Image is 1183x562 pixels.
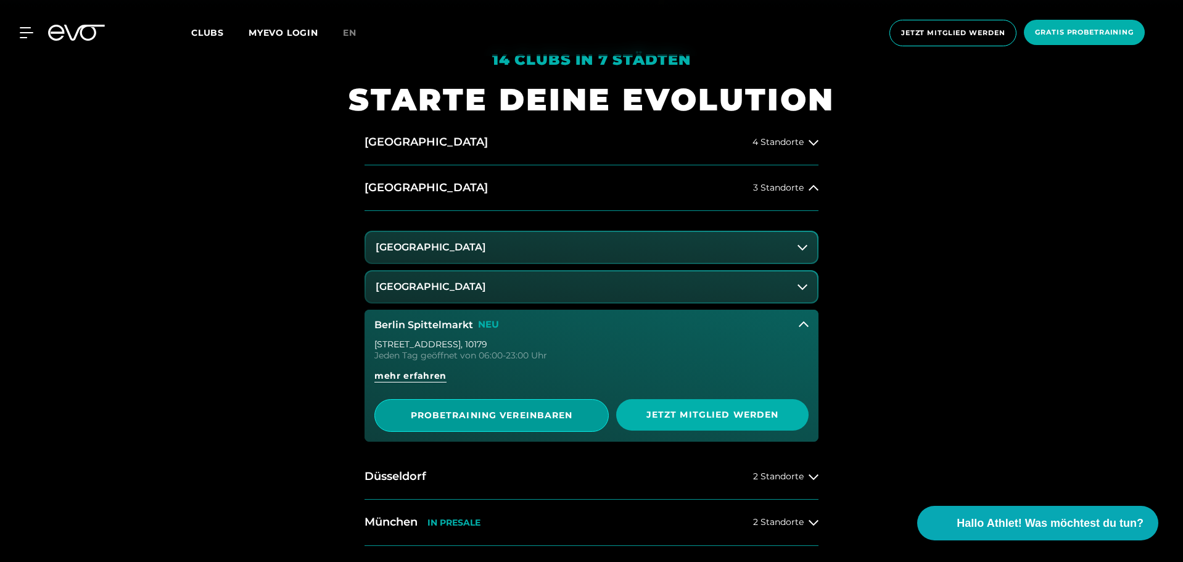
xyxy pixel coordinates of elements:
[365,310,818,341] button: Berlin SpittelmarktNEU
[366,232,817,263] button: [GEOGRAPHIC_DATA]
[374,320,473,331] h3: Berlin Spittelmarkt
[376,281,486,292] h3: [GEOGRAPHIC_DATA]
[374,399,609,432] a: PROBETRAINING VEREINBAREN
[365,500,818,545] button: MünchenIN PRESALE2 Standorte
[917,506,1158,540] button: Hallo Athlet! Was möchtest du tun?
[753,518,804,527] span: 2 Standorte
[343,26,371,40] a: en
[901,28,1005,38] span: Jetzt Mitglied werden
[957,515,1144,532] span: Hallo Athlet! Was möchtest du tun?
[1035,27,1134,38] span: Gratis Probetraining
[365,134,488,150] h2: [GEOGRAPHIC_DATA]
[752,138,804,147] span: 4 Standorte
[366,271,817,302] button: [GEOGRAPHIC_DATA]
[376,242,486,253] h3: [GEOGRAPHIC_DATA]
[365,180,488,196] h2: [GEOGRAPHIC_DATA]
[343,27,357,38] span: en
[365,469,426,484] h2: Düsseldorf
[365,514,418,530] h2: München
[753,472,804,481] span: 2 Standorte
[405,409,579,422] span: PROBETRAINING VEREINBAREN
[616,399,809,432] a: Jetzt Mitglied werden
[1020,20,1148,46] a: Gratis Probetraining
[365,165,818,211] button: [GEOGRAPHIC_DATA]3 Standorte
[365,120,818,165] button: [GEOGRAPHIC_DATA]4 Standorte
[191,27,249,38] a: Clubs
[374,351,809,360] div: Jeden Tag geöffnet von 06:00-23:00 Uhr
[249,27,318,38] a: MYEVO LOGIN
[348,80,835,120] h1: STARTE DEINE EVOLUTION
[374,370,809,392] a: mehr erfahren
[191,27,224,38] span: Clubs
[374,370,447,382] span: mehr erfahren
[478,320,499,330] p: NEU
[886,20,1020,46] a: Jetzt Mitglied werden
[374,340,809,349] div: [STREET_ADDRESS] , 10179
[646,408,779,421] span: Jetzt Mitglied werden
[753,183,804,192] span: 3 Standorte
[365,454,818,500] button: Düsseldorf2 Standorte
[427,518,480,528] p: IN PRESALE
